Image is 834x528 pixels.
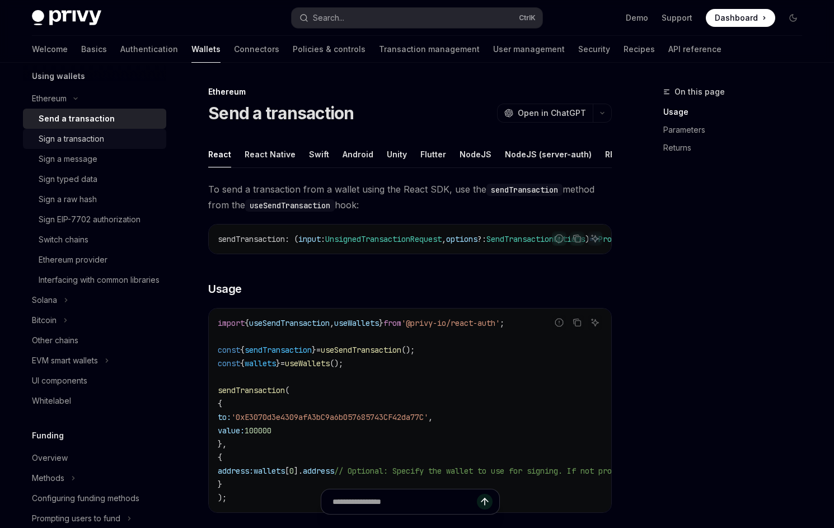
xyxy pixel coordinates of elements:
div: Configuring funding methods [32,492,139,505]
button: Ask AI [588,315,602,330]
span: , [330,318,334,328]
a: API reference [668,36,721,63]
span: = [280,358,285,368]
div: Swift [309,141,329,167]
span: Ctrl K [519,13,536,22]
a: Transaction management [379,36,480,63]
span: (); [330,358,343,368]
a: Sign EIP-7702 authorization [23,209,166,230]
span: sendTransaction [218,385,285,395]
div: Flutter [420,141,446,167]
span: to: [218,412,231,422]
span: { [240,345,245,355]
span: options [446,234,477,244]
span: input [298,234,321,244]
div: Switch chains [39,233,88,246]
span: useWallets [285,358,330,368]
span: address [303,466,334,476]
span: useWallets [334,318,379,328]
button: Toggle dark mode [784,9,802,27]
div: Sign a message [39,152,97,166]
a: Overview [23,448,166,468]
a: Welcome [32,36,68,63]
div: Sign EIP-7702 authorization [39,213,140,226]
span: , [442,234,446,244]
a: Policies & controls [293,36,366,63]
span: } [312,345,316,355]
a: Authentication [120,36,178,63]
a: Support [662,12,692,24]
button: Copy the contents from the code block [570,231,584,246]
span: } [379,318,383,328]
a: Sign a raw hash [23,189,166,209]
span: Usage [208,281,242,297]
input: Ask a question... [332,489,477,514]
a: Sign a message [23,149,166,169]
a: Demo [626,12,648,24]
div: Ethereum [208,86,612,97]
button: Ask AI [588,231,602,246]
a: User management [493,36,565,63]
span: const [218,358,240,368]
div: Android [343,141,373,167]
div: Methods [32,471,64,485]
a: Usage [663,103,811,121]
div: Prompting users to fund [32,512,120,525]
a: Sign typed data [23,169,166,189]
span: Dashboard [715,12,758,24]
span: value: [218,426,245,436]
span: { [218,452,222,462]
img: dark logo [32,10,101,26]
button: Report incorrect code [552,315,566,330]
span: wallets [245,358,276,368]
button: Open search [292,8,542,28]
div: Sign a transaction [39,132,104,146]
span: : ( [285,234,298,244]
a: Wallets [191,36,221,63]
span: = [316,345,321,355]
button: Toggle Ethereum section [23,88,166,109]
span: }, [218,439,227,449]
span: wallets [254,466,285,476]
span: Open in ChatGPT [518,108,586,119]
a: Sign a transaction [23,129,166,149]
span: [ [285,466,289,476]
div: NodeJS [460,141,491,167]
span: ( [285,385,289,395]
div: Bitcoin [32,314,57,327]
div: React [208,141,231,167]
h5: Funding [32,429,64,442]
button: Send message [477,494,493,510]
a: Interfacing with common libraries [23,270,166,290]
div: React Native [245,141,296,167]
span: , [428,412,433,422]
div: Sign a raw hash [39,193,97,206]
span: const [218,345,240,355]
span: } [218,479,222,489]
a: Returns [663,139,811,157]
div: Overview [32,451,68,465]
div: Other chains [32,334,78,347]
a: Parameters [663,121,811,139]
button: Toggle Methods section [23,468,166,488]
a: Recipes [624,36,655,63]
button: Report incorrect code [552,231,566,246]
span: ?: [477,234,486,244]
div: Ethereum provider [39,253,107,267]
a: Security [578,36,610,63]
span: On this page [674,85,725,99]
a: Send a transaction [23,109,166,129]
a: Switch chains [23,230,166,250]
div: UI components [32,374,87,387]
div: EVM smart wallets [32,354,98,367]
span: ) [585,234,589,244]
a: Ethereum provider [23,250,166,270]
div: Solana [32,293,57,307]
button: Toggle EVM smart wallets section [23,351,166,371]
button: Toggle Bitcoin section [23,310,166,330]
span: sendTransaction [245,345,312,355]
span: import [218,318,245,328]
span: useSendTransaction [321,345,401,355]
div: NodeJS (server-auth) [505,141,592,167]
a: Whitelabel [23,391,166,411]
